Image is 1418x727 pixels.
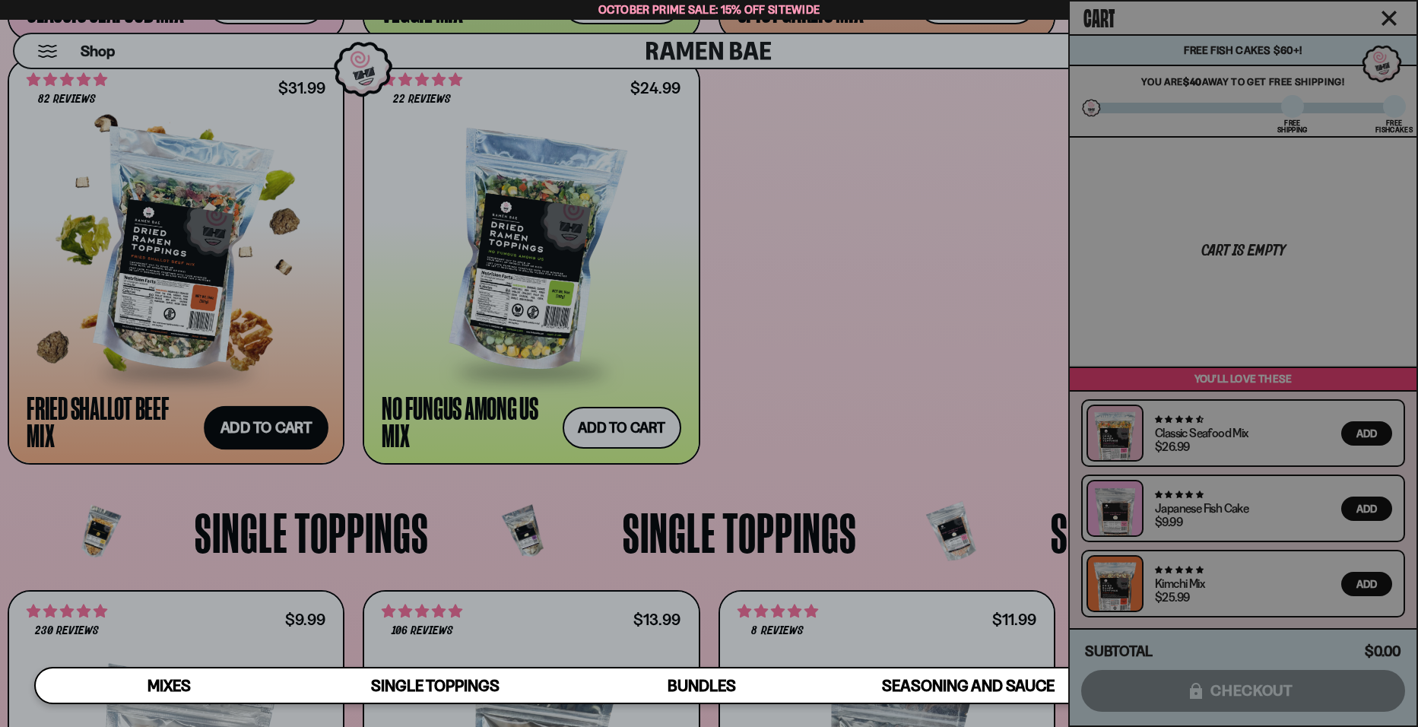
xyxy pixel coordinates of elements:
span: Bundles [668,676,736,695]
span: Single Toppings [371,676,500,695]
span: Mixes [148,676,191,695]
a: Bundles [569,668,835,703]
a: Single Toppings [302,668,568,703]
a: Seasoning and Sauce [835,668,1101,703]
span: October Prime Sale: 15% off Sitewide [598,2,820,17]
span: Seasoning and Sauce [882,676,1055,695]
a: Mixes [36,668,302,703]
